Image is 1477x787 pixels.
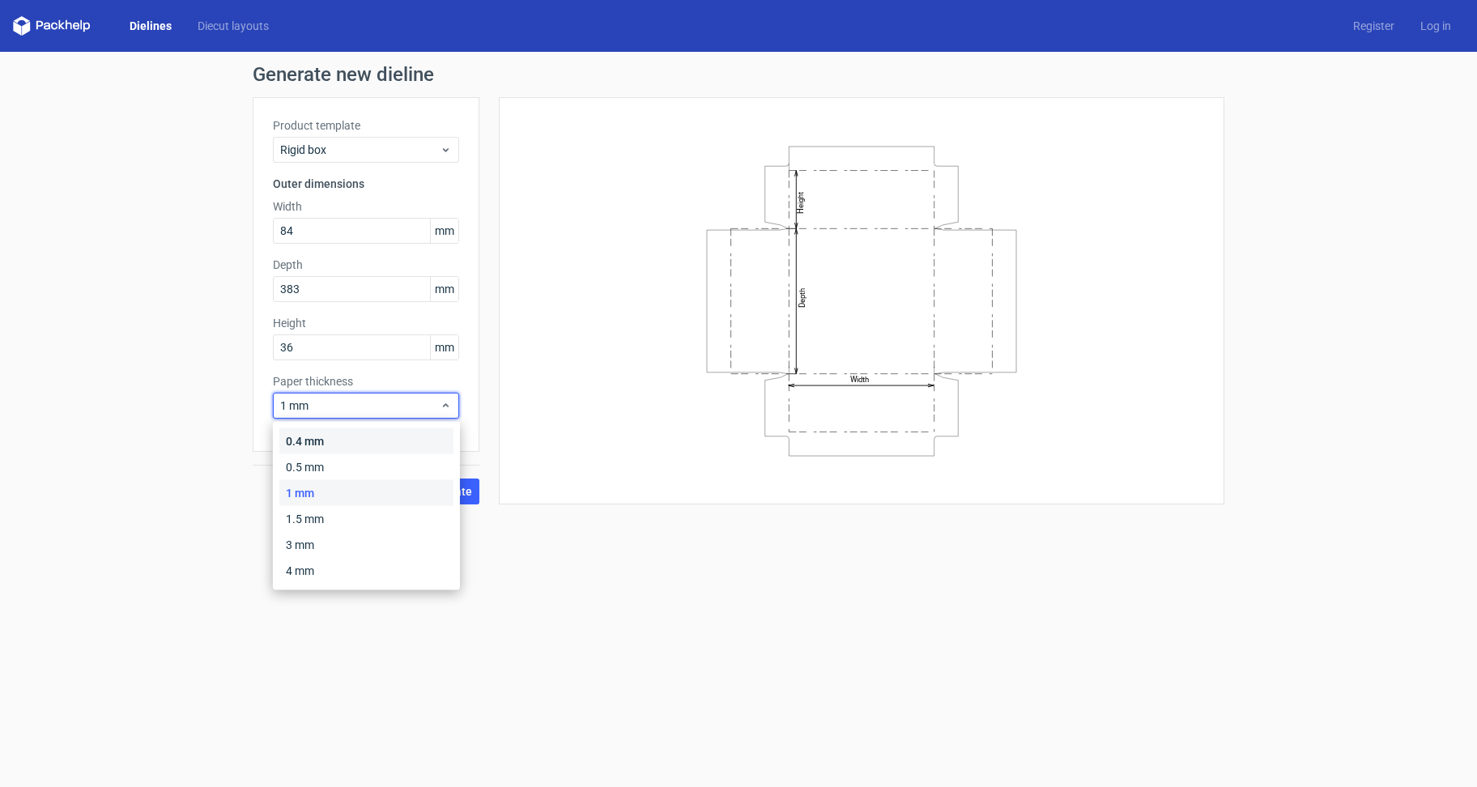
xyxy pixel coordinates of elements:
span: 1 mm [280,398,440,414]
div: 3 mm [279,532,453,558]
label: Height [273,315,459,331]
span: Rigid box [280,142,440,158]
div: 4 mm [279,558,453,584]
a: Register [1340,18,1407,34]
text: Depth [798,287,807,307]
span: mm [430,335,458,359]
label: Depth [273,257,459,273]
div: 0.5 mm [279,454,453,480]
div: 1 mm [279,480,453,506]
h1: Generate new dieline [253,65,1224,84]
label: Width [273,198,459,215]
label: Product template [273,117,459,134]
text: Width [850,375,869,384]
span: mm [430,277,458,301]
div: 1.5 mm [279,506,453,532]
label: Paper thickness [273,373,459,389]
a: Log in [1407,18,1464,34]
text: Height [796,191,805,213]
span: mm [430,219,458,243]
a: Dielines [117,18,185,34]
a: Diecut layouts [185,18,282,34]
h3: Outer dimensions [273,176,459,192]
div: 0.4 mm [279,428,453,454]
